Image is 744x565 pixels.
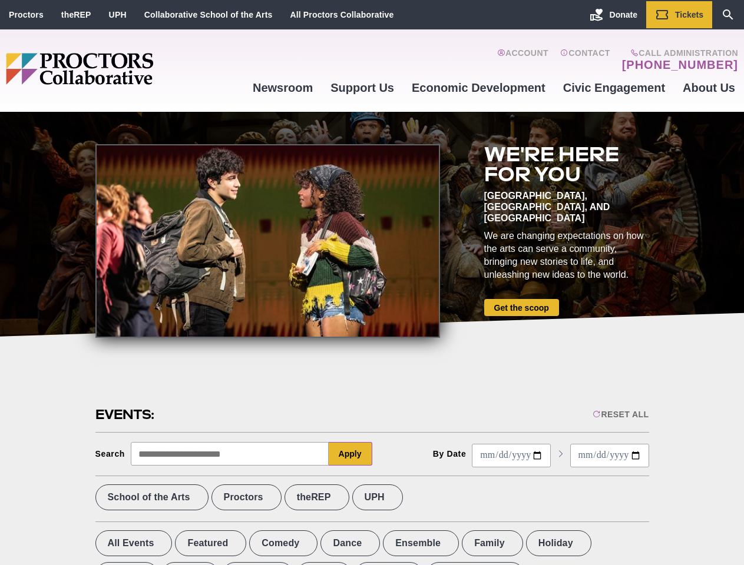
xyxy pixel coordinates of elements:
a: Newsroom [244,72,322,104]
a: Civic Engagement [554,72,674,104]
label: Dance [320,530,380,556]
label: Holiday [526,530,591,556]
a: Proctors [9,10,44,19]
h2: We're here for you [484,144,649,184]
label: Family [462,530,523,556]
span: Call Administration [619,48,738,58]
a: Search [712,1,744,28]
a: About Us [674,72,744,104]
div: [GEOGRAPHIC_DATA], [GEOGRAPHIC_DATA], and [GEOGRAPHIC_DATA] [484,190,649,224]
a: Get the scoop [484,299,559,316]
div: We are changing expectations on how the arts can serve a community, bringing new stories to life,... [484,230,649,281]
div: Search [95,449,125,458]
div: Reset All [593,410,649,419]
img: Proctors logo [6,53,244,85]
div: By Date [433,449,467,458]
a: Donate [581,1,646,28]
label: Proctors [211,484,282,510]
a: theREP [61,10,91,19]
a: All Proctors Collaborative [290,10,394,19]
a: Economic Development [403,72,554,104]
a: Tickets [646,1,712,28]
a: Contact [560,48,610,72]
a: Collaborative School of the Arts [144,10,273,19]
button: Apply [329,442,372,466]
label: Ensemble [383,530,459,556]
label: UPH [352,484,403,510]
label: Comedy [249,530,318,556]
h2: Events: [95,406,156,424]
a: Support Us [322,72,403,104]
a: Account [497,48,548,72]
span: Tickets [675,10,703,19]
label: All Events [95,530,173,556]
label: Featured [175,530,246,556]
a: [PHONE_NUMBER] [622,58,738,72]
a: UPH [109,10,127,19]
label: theREP [285,484,349,510]
label: School of the Arts [95,484,209,510]
span: Donate [610,10,637,19]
